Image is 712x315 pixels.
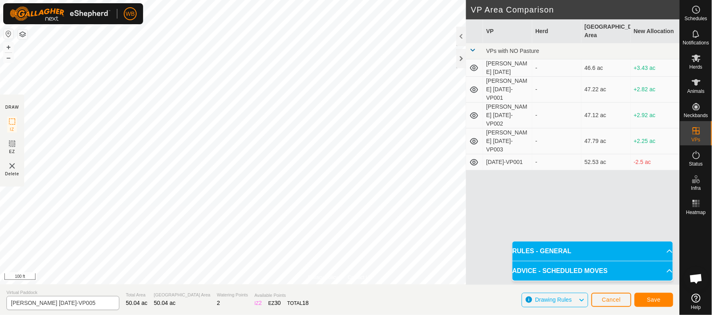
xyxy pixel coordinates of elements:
span: EZ [9,149,15,155]
div: DRAW [5,104,19,110]
span: WB [126,10,135,18]
td: 46.6 ac [581,59,631,77]
button: Save [635,293,673,307]
span: Infra [691,186,701,191]
span: Schedules [685,16,707,21]
div: - [535,111,578,120]
img: VP [7,161,17,171]
span: Heatmap [686,210,706,215]
td: [PERSON_NAME] [DATE]-VP001 [483,77,532,103]
td: +2.92 ac [631,103,680,128]
a: Contact Us [348,274,372,281]
img: Gallagher Logo [10,6,110,21]
td: [PERSON_NAME] [DATE] [483,59,532,77]
span: [GEOGRAPHIC_DATA] Area [154,292,210,298]
span: VPs with NO Pasture [486,48,539,54]
span: Total Area [126,292,148,298]
span: Available Points [254,292,309,299]
span: 2 [259,300,262,306]
td: [PERSON_NAME] [DATE]-VP002 [483,103,532,128]
h2: VP Area Comparison [471,5,680,15]
span: Drawing Rules [535,296,572,303]
td: +2.25 ac [631,128,680,154]
td: [DATE]-VP001 [483,154,532,170]
th: [GEOGRAPHIC_DATA] Area [581,19,631,43]
span: IZ [10,126,15,132]
td: [PERSON_NAME] [DATE]-VP003 [483,128,532,154]
div: - [535,64,578,72]
span: 50.04 ac [154,300,176,306]
td: -2.5 ac [631,154,680,170]
span: RULES - GENERAL [512,246,572,256]
a: Privacy Policy [308,274,338,281]
span: VPs [691,137,700,142]
div: EZ [269,299,281,307]
span: 2 [217,300,220,306]
span: Save [647,296,661,303]
span: Herds [689,65,702,69]
td: 47.12 ac [581,103,631,128]
button: Map Layers [18,29,27,39]
div: Open chat [684,267,708,291]
span: Cancel [602,296,621,303]
td: 47.22 ac [581,77,631,103]
span: 50.04 ac [126,300,148,306]
span: 30 [275,300,281,306]
td: 52.53 ac [581,154,631,170]
p-accordion-header: ADVICE - SCHEDULED MOVES [512,261,673,281]
div: - [535,158,578,166]
button: Cancel [591,293,631,307]
div: TOTAL [287,299,309,307]
a: Help [680,290,712,313]
td: +3.43 ac [631,59,680,77]
td: 47.79 ac [581,128,631,154]
span: Status [689,162,703,166]
div: - [535,85,578,94]
p-accordion-header: RULES - GENERAL [512,241,673,261]
span: Neckbands [684,113,708,118]
span: 18 [302,300,309,306]
button: + [4,42,13,52]
th: Herd [532,19,581,43]
button: Reset Map [4,29,13,39]
th: VP [483,19,532,43]
span: ADVICE - SCHEDULED MOVES [512,266,608,276]
th: New Allocation [631,19,680,43]
div: IZ [254,299,262,307]
td: +2.82 ac [631,77,680,103]
span: Virtual Paddock [6,289,119,296]
span: Watering Points [217,292,248,298]
button: – [4,53,13,63]
span: Help [691,305,701,310]
span: Delete [5,171,19,177]
span: Notifications [683,40,709,45]
span: Animals [687,89,705,94]
div: - [535,137,578,145]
